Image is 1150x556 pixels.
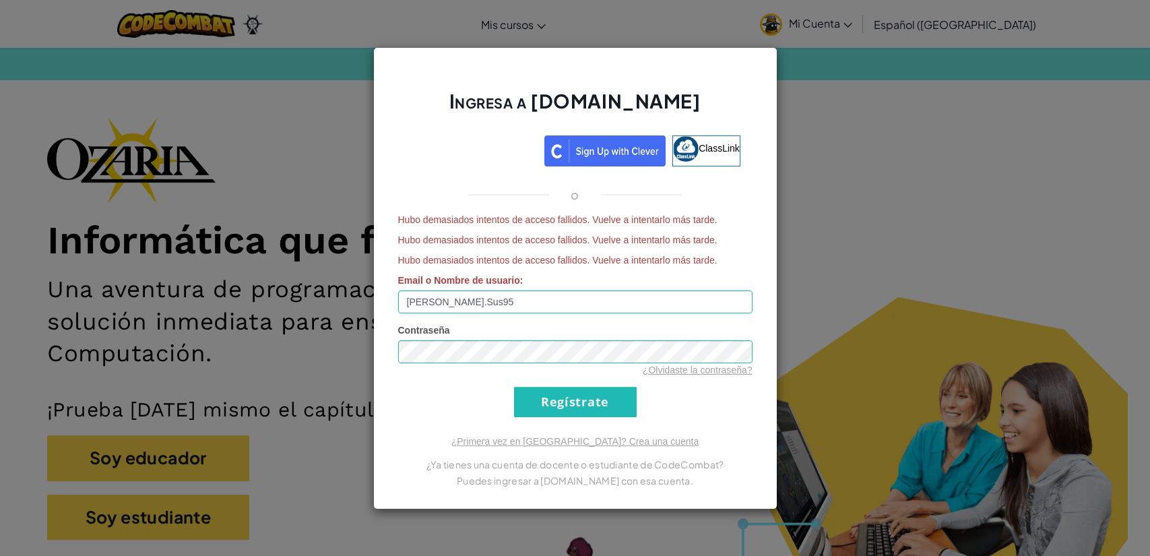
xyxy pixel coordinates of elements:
[398,213,753,226] span: Hubo demasiados intentos de acceso fallidos. Vuelve a intentarlo más tarde.
[398,233,753,247] span: Hubo demasiados intentos de acceso fallidos. Vuelve a intentarlo más tarde.
[398,456,753,472] p: ¿Ya tienes una cuenta de docente o estudiante de CodeCombat?
[571,187,579,203] p: o
[699,142,740,153] span: ClassLink
[673,136,699,162] img: classlink-logo-small.png
[398,88,753,127] h2: Ingresa a [DOMAIN_NAME]
[544,135,666,166] img: clever_sso_button@2x.png
[514,387,637,417] input: Regístrate
[403,134,544,164] iframe: Botón de Acceder con Google
[451,436,699,447] a: ¿Primera vez en [GEOGRAPHIC_DATA]? Crea una cuenta
[398,472,753,489] p: Puedes ingresar a [DOMAIN_NAME] con esa cuenta.
[643,365,753,375] a: ¿Olvidaste la contraseña?
[398,275,520,286] span: Email o Nombre de usuario
[398,325,450,336] span: Contraseña
[398,253,753,267] span: Hubo demasiados intentos de acceso fallidos. Vuelve a intentarlo más tarde.
[398,274,523,287] label: :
